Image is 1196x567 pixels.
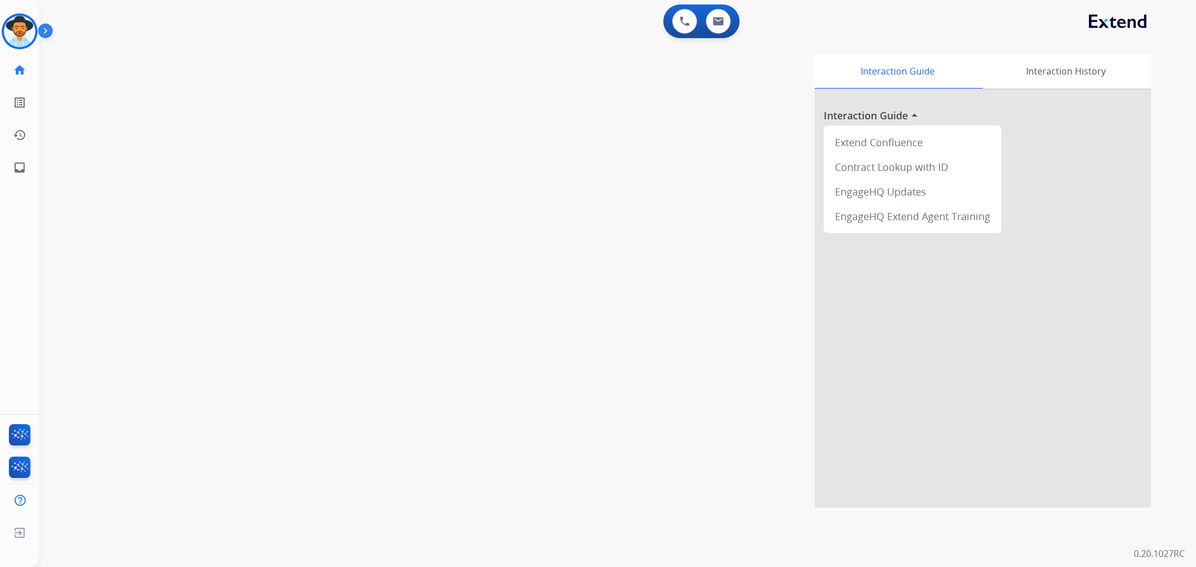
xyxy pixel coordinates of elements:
p: 0.20.1027RC [1134,547,1185,560]
div: Interaction Guide [815,54,980,89]
div: Extend Confluence [828,130,997,155]
mat-icon: history [13,128,26,142]
div: EngageHQ Updates [828,179,997,204]
div: Contract Lookup with ID [828,155,997,179]
div: EngageHQ Extend Agent Training [828,204,997,229]
img: avatar [4,16,35,47]
mat-icon: home [13,63,26,77]
mat-icon: inbox [13,161,26,174]
div: Interaction History [980,54,1151,89]
mat-icon: list_alt [13,96,26,109]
